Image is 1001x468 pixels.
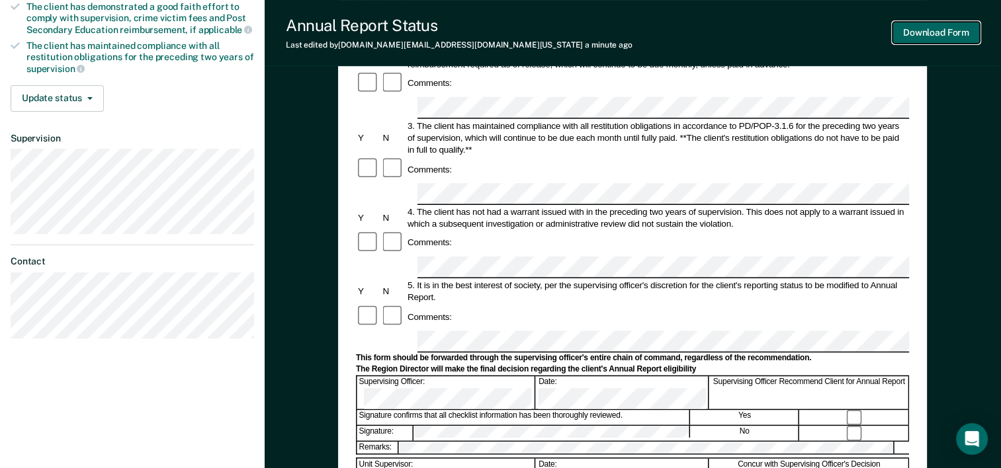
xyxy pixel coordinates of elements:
div: 3. The client has maintained compliance with all restitution obligations in accordance to PD/POP-... [406,120,909,155]
span: applicable [198,24,252,35]
div: N [381,286,406,297]
dt: Supervision [11,133,254,144]
div: Signature confirms that all checklist information has been thoroughly reviewed. [357,410,690,425]
div: 4. The client has not had a warrant issued with in the preceding two years of supervision. This d... [406,206,909,229]
div: No [691,426,799,440]
div: The Region Director will make the final decision regarding the client's Annual Report eligibility [356,364,909,375]
dt: Contact [11,256,254,267]
div: N [381,132,406,143]
div: This form should be forwarded through the supervising officer's entire chain of command, regardle... [356,353,909,364]
div: Last edited by [DOMAIN_NAME][EMAIL_ADDRESS][DOMAIN_NAME][US_STATE] [286,40,632,50]
div: Comments: [406,237,454,249]
div: N [381,212,406,223]
span: supervision [26,63,85,74]
div: Open Intercom Messenger [956,423,988,455]
div: Y [356,212,380,223]
div: Comments: [406,77,454,89]
div: The client has demonstrated a good faith effort to comply with supervision, crime victim fees and... [26,1,254,35]
div: Annual Report Status [286,16,632,35]
div: The client has maintained compliance with all restitution obligations for the preceding two years of [26,40,254,74]
div: Date: [537,377,709,409]
div: Signature: [357,426,413,440]
div: Y [356,286,380,297]
div: Yes [691,410,799,425]
button: Update status [11,85,104,112]
div: Remarks: [357,442,400,453]
div: Comments: [406,311,454,323]
div: 5. It is in the best interest of society, per the supervising officer's discretion for the client... [406,280,909,303]
div: Supervising Officer Recommend Client for Annual Report [710,377,909,409]
span: a minute ago [585,40,632,50]
div: Y [356,132,380,143]
div: Comments: [406,163,454,175]
div: Supervising Officer: [357,377,536,409]
button: Download Form [892,22,980,44]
